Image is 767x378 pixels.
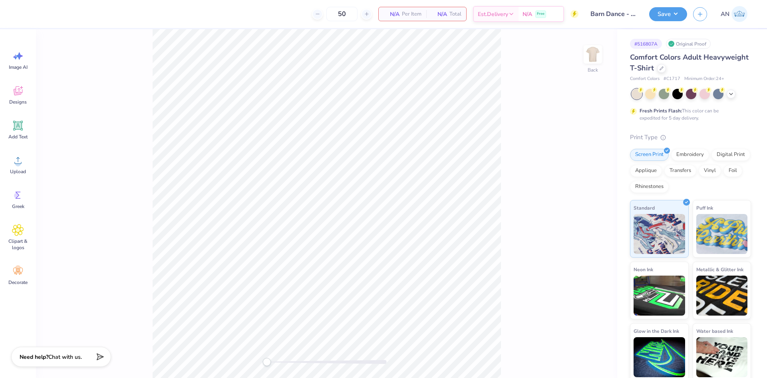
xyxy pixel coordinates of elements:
span: AN [721,10,729,19]
div: Rhinestones [630,181,669,193]
span: Chat with us. [48,353,82,361]
span: Image AI [9,64,28,70]
img: Glow in the Dark Ink [634,337,685,377]
img: Back [585,46,601,62]
span: Total [449,10,461,18]
img: Water based Ink [696,337,748,377]
img: Standard [634,214,685,254]
span: Comfort Colors Adult Heavyweight T-Shirt [630,52,749,73]
div: Back [588,66,598,74]
img: Metallic & Glitter Ink [696,276,748,316]
span: Comfort Colors [630,76,660,82]
div: Vinyl [699,165,721,177]
span: N/A [383,10,399,18]
div: Digital Print [711,149,750,161]
span: Water based Ink [696,327,733,335]
span: Upload [10,168,26,175]
span: Standard [634,204,655,212]
span: N/A [523,10,532,18]
a: AN [717,6,751,22]
span: Minimum Order: 24 + [684,76,724,82]
span: N/A [431,10,447,18]
strong: Fresh Prints Flash: [640,108,682,114]
span: Puff Ink [696,204,713,212]
span: Glow in the Dark Ink [634,327,679,335]
img: Neon Ink [634,276,685,316]
img: Puff Ink [696,214,748,254]
div: Original Proof [666,39,711,49]
span: Designs [9,99,27,105]
div: Applique [630,165,662,177]
div: Transfers [664,165,696,177]
div: Screen Print [630,149,669,161]
button: Save [649,7,687,21]
span: Metallic & Glitter Ink [696,265,743,274]
strong: Need help? [20,353,48,361]
span: Per Item [402,10,421,18]
span: Clipart & logos [5,238,31,251]
div: Accessibility label [263,358,271,366]
div: # 516807A [630,39,662,49]
div: Print Type [630,133,751,142]
span: Neon Ink [634,265,653,274]
img: Arlo Noche [731,6,747,22]
input: Untitled Design [584,6,643,22]
span: Greek [12,203,24,210]
div: Embroidery [671,149,709,161]
div: Foil [723,165,742,177]
span: Est. Delivery [478,10,508,18]
span: # C1717 [664,76,680,82]
span: Free [537,11,544,17]
input: – – [326,7,358,21]
span: Decorate [8,279,28,286]
div: This color can be expedited for 5 day delivery. [640,107,738,122]
span: Add Text [8,134,28,140]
